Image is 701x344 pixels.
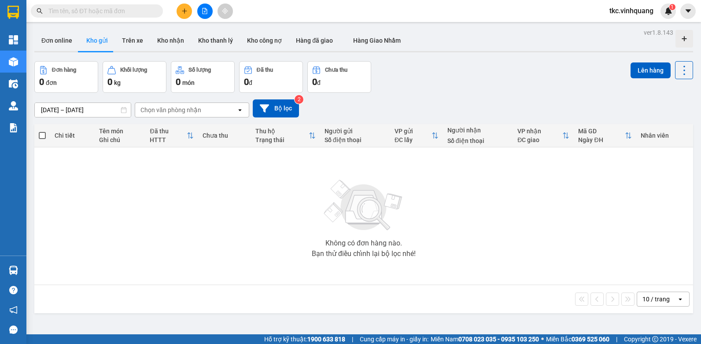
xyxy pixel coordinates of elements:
div: Ngày ĐH [578,136,624,143]
div: Số điện thoại [325,136,386,143]
button: Hàng đã giao [289,30,340,51]
span: Miền Nam [431,334,539,344]
button: Đơn online [34,30,79,51]
img: solution-icon [9,123,18,132]
div: Số điện thoại [447,137,509,144]
strong: 1900 633 818 [307,336,345,343]
div: Thu hộ [255,128,309,135]
button: Khối lượng0kg [103,61,166,93]
svg: open [236,106,244,113]
button: file-add [197,4,213,19]
span: | [616,334,617,344]
div: Khối lượng [120,67,147,73]
button: Bộ lọc [253,99,299,117]
span: tkc.vinhquang [602,5,660,16]
button: aim [218,4,233,19]
div: Ghi chú [99,136,141,143]
span: Miền Bắc [546,334,609,344]
div: Số lượng [188,67,211,73]
th: Toggle SortBy [251,124,320,147]
div: Trạng thái [255,136,309,143]
span: 0 [176,77,181,87]
span: plus [181,8,188,14]
div: Tạo kho hàng mới [675,30,693,48]
button: Lên hàng [631,62,671,78]
div: Không có đơn hàng nào. [325,240,402,247]
span: ⚪️ [541,337,544,341]
img: warehouse-icon [9,79,18,88]
span: 0 [39,77,44,87]
div: Đã thu [257,67,273,73]
span: đ [249,79,252,86]
div: Người nhận [447,127,509,134]
button: caret-down [680,4,696,19]
span: 0 [107,77,112,87]
th: Toggle SortBy [145,124,198,147]
div: Chưa thu [325,67,347,73]
span: Cung cấp máy in - giấy in: [360,334,428,344]
strong: 0708 023 035 - 0935 103 250 [458,336,539,343]
button: Kho công nợ [240,30,289,51]
span: món [182,79,195,86]
div: Đã thu [150,128,187,135]
div: HTTT [150,136,187,143]
div: VP nhận [517,128,562,135]
div: ĐC lấy [395,136,432,143]
div: Đơn hàng [52,67,76,73]
div: Mã GD [578,128,624,135]
div: Nhân viên [641,132,689,139]
th: Toggle SortBy [390,124,443,147]
sup: 1 [669,4,675,10]
button: Kho gửi [79,30,115,51]
img: logo-vxr [7,6,19,19]
img: warehouse-icon [9,101,18,110]
span: copyright [652,336,658,342]
button: plus [177,4,192,19]
span: caret-down [684,7,692,15]
svg: open [677,296,684,303]
span: 1 [671,4,674,10]
img: warehouse-icon [9,266,18,275]
img: warehouse-icon [9,57,18,66]
span: Hàng Giao Nhầm [353,37,401,44]
strong: 0369 525 060 [572,336,609,343]
span: Hỗ trợ kỹ thuật: [264,334,345,344]
span: kg [114,79,121,86]
div: ver 1.8.143 [644,28,673,37]
span: message [9,326,18,334]
div: Bạn thử điều chỉnh lại bộ lọc nhé! [312,250,416,257]
button: Số lượng0món [171,61,235,93]
span: | [352,334,353,344]
button: Đã thu0đ [239,61,303,93]
div: VP gửi [395,128,432,135]
input: Tìm tên, số ĐT hoặc mã đơn [48,6,152,16]
sup: 2 [295,95,303,104]
div: 10 / trang [642,295,670,304]
button: Đơn hàng0đơn [34,61,98,93]
span: đơn [46,79,57,86]
img: svg+xml;base64,PHN2ZyBjbGFzcz0ibGlzdC1wbHVnX19zdmciIHhtbG5zPSJodHRwOi8vd3d3LnczLm9yZy8yMDAwL3N2Zy... [320,175,408,236]
button: Kho thanh lý [191,30,240,51]
div: Tên món [99,128,141,135]
input: Select a date range. [35,103,131,117]
button: Chưa thu0đ [307,61,371,93]
div: Chọn văn phòng nhận [140,106,201,114]
img: icon-new-feature [664,7,672,15]
span: 0 [244,77,249,87]
th: Toggle SortBy [574,124,636,147]
span: đ [317,79,321,86]
div: Chi tiết [55,132,90,139]
button: Kho nhận [150,30,191,51]
span: file-add [202,8,208,14]
span: 0 [312,77,317,87]
div: ĐC giao [517,136,562,143]
span: search [37,8,43,14]
span: notification [9,306,18,314]
th: Toggle SortBy [513,124,574,147]
span: question-circle [9,286,18,294]
div: Chưa thu [203,132,247,139]
span: aim [222,8,228,14]
button: Trên xe [115,30,150,51]
img: dashboard-icon [9,35,18,44]
div: Người gửi [325,128,386,135]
